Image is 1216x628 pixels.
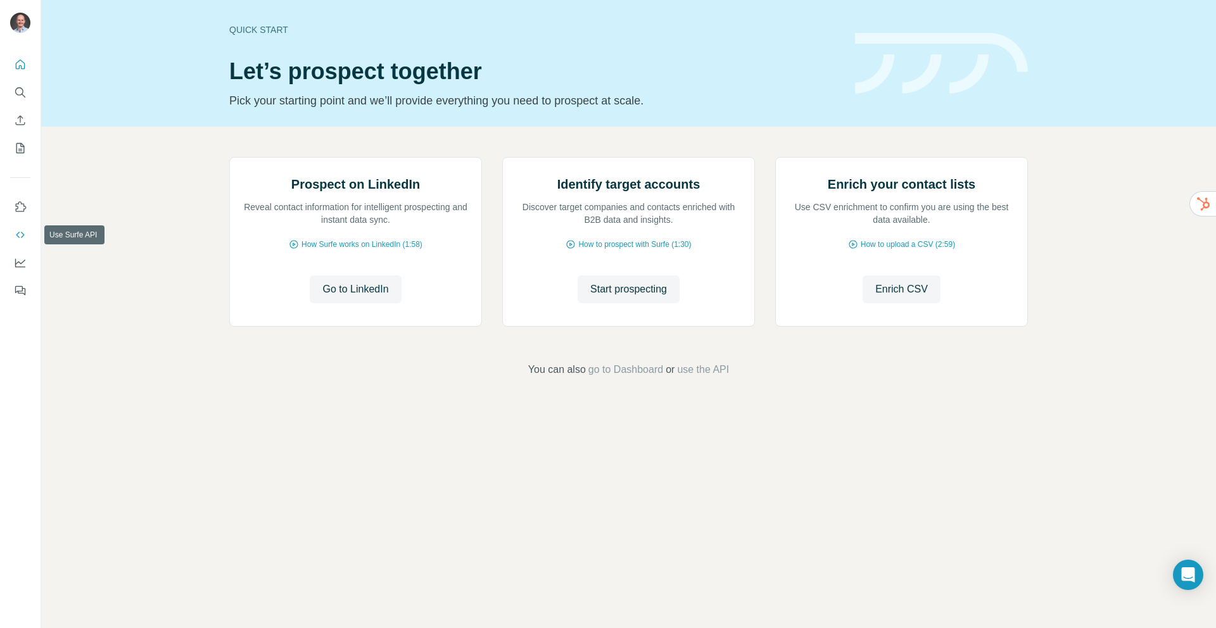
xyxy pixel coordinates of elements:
[10,137,30,160] button: My lists
[677,362,729,377] button: use the API
[516,201,742,226] p: Discover target companies and contacts enriched with B2B data and insights.
[861,239,955,250] span: How to upload a CSV (2:59)
[322,282,388,297] span: Go to LinkedIn
[1173,560,1203,590] div: Open Intercom Messenger
[788,201,1015,226] p: Use CSV enrichment to confirm you are using the best data available.
[578,275,680,303] button: Start prospecting
[10,109,30,132] button: Enrich CSV
[10,53,30,76] button: Quick start
[229,59,840,84] h1: Let’s prospect together
[666,362,674,377] span: or
[863,275,940,303] button: Enrich CSV
[10,279,30,302] button: Feedback
[10,196,30,218] button: Use Surfe on LinkedIn
[291,175,420,193] h2: Prospect on LinkedIn
[301,239,422,250] span: How Surfe works on LinkedIn (1:58)
[10,81,30,104] button: Search
[828,175,975,193] h2: Enrich your contact lists
[557,175,700,193] h2: Identify target accounts
[578,239,691,250] span: How to prospect with Surfe (1:30)
[243,201,469,226] p: Reveal contact information for intelligent prospecting and instant data sync.
[875,282,928,297] span: Enrich CSV
[310,275,401,303] button: Go to LinkedIn
[229,92,840,110] p: Pick your starting point and we’ll provide everything you need to prospect at scale.
[528,362,586,377] span: You can also
[590,282,667,297] span: Start prospecting
[588,362,663,377] button: go to Dashboard
[10,13,30,33] img: Avatar
[229,23,840,36] div: Quick start
[10,223,30,246] button: Use Surfe API
[10,251,30,274] button: Dashboard
[855,33,1028,94] img: banner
